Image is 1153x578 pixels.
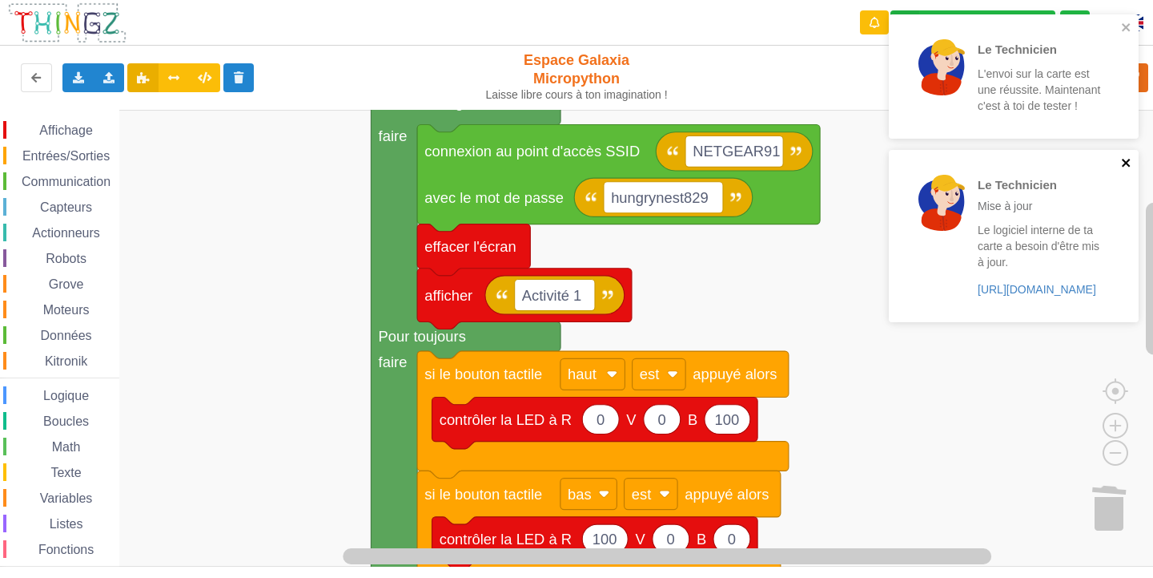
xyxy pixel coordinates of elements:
[424,366,542,382] text: si le bouton tactile
[978,66,1103,114] p: L'envoi sur la carte est une réussite. Maintenant c'est à toi de tester !
[978,176,1103,193] p: Le Technicien
[597,411,605,428] text: 0
[379,94,544,111] text: Au démarrage de la carte
[568,486,592,503] text: bas
[440,531,572,548] text: contrôler la LED à R
[424,287,472,304] text: afficher
[890,10,1055,35] div: Ta base fonctionne bien !
[479,88,675,102] div: Laisse libre cours à ton imagination !
[632,486,651,503] text: est
[440,411,572,428] text: contrôler la LED à R
[38,200,94,214] span: Capteurs
[379,354,408,370] text: faire
[657,411,665,428] text: 0
[38,329,94,342] span: Données
[1121,21,1132,36] button: close
[978,222,1103,270] p: Le logiciel interne de ta carte a besoin d'être mis à jour.
[424,238,516,255] text: effacer l'écran
[685,486,769,503] text: appuyé alors
[522,287,582,304] text: Activité 1
[50,440,83,454] span: Math
[36,543,96,556] span: Fonctions
[424,189,563,206] text: avec le mot de passe
[693,366,777,382] text: appuyé alors
[424,143,640,160] text: connexion au point d'accès SSID
[626,411,637,428] text: V
[41,303,92,317] span: Moteurs
[42,354,90,368] span: Kitronik
[379,328,466,345] text: Pour toujours
[479,51,675,102] div: Espace Galaxia Micropython
[30,226,102,240] span: Actionneurs
[640,366,660,382] text: est
[667,531,675,548] text: 0
[7,2,127,44] img: thingz_logo.png
[37,123,94,137] span: Affichage
[47,517,86,531] span: Listes
[978,198,1103,214] p: Mise à jour
[38,491,95,505] span: Variables
[978,41,1103,58] p: Le Technicien
[715,411,740,428] text: 100
[593,531,617,548] text: 100
[19,175,113,188] span: Communication
[978,283,1096,296] a: [URL][DOMAIN_NAME]
[379,127,408,144] text: faire
[568,366,597,382] text: haut
[41,389,91,402] span: Logique
[697,531,706,548] text: B
[635,531,645,548] text: V
[41,414,91,428] span: Boucles
[48,466,83,479] span: Texte
[688,411,697,428] text: B
[20,149,112,163] span: Entrées/Sorties
[43,252,89,265] span: Robots
[46,277,86,291] span: Grove
[693,143,780,160] text: NETGEAR91
[1121,156,1132,172] button: close
[611,189,708,206] text: hungrynest829
[424,486,542,503] text: si le bouton tactile
[728,531,736,548] text: 0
